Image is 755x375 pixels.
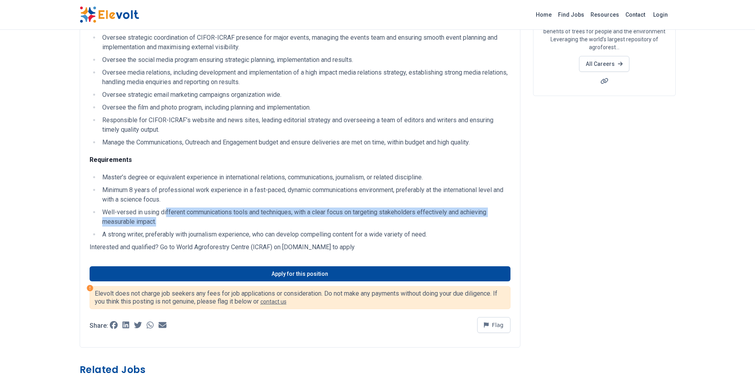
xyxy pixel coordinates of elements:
[90,242,510,252] p: Interested and qualified? Go to World Agroforestry Centre (ICRAF) on [DOMAIN_NAME] to apply
[90,156,132,163] strong: Requirements
[579,56,629,72] a: All Careers
[100,208,510,227] li: Well-versed in using different communications tools and techniques, with a clear focus on targeti...
[260,298,287,305] a: contact us
[533,8,555,21] a: Home
[100,115,510,135] li: Responsible for CIFOR-ICRAF’s website and news sites, leading editorial strategy and overseeing a...
[100,230,510,239] li: A strong writer, preferably with journalism experience, who can develop compelling content for a ...
[90,266,510,281] a: Apply for this position
[100,103,510,112] li: Oversee the film and photo program, including planning and implementation.
[95,290,505,306] p: Elevolt does not charge job seekers any fees for job applications or consideration. Do not make a...
[100,138,510,147] li: Manage the Communications, Outreach and Engagement budget and ensure deliveries are met on time, ...
[543,12,666,51] p: World Agroforestry (ICRAF) is a centre of science and development excellence that harnesses the b...
[90,323,108,329] p: Share:
[100,185,510,204] li: Minimum 8 years of professional work experience in a fast-paced, dynamic communications environme...
[622,8,648,21] a: Contact
[533,106,676,217] iframe: Advertisement
[100,33,510,52] li: Oversee strategic coordination of CIFOR-ICRAF presence for major events, managing the events team...
[100,55,510,65] li: Oversee the social media program ensuring strategic planning, implementation and results.
[715,337,755,375] iframe: Chat Widget
[587,8,622,21] a: Resources
[100,173,510,182] li: Master’s degree or equivalent experience in international relations, communications, journalism, ...
[533,226,676,337] iframe: Advertisement
[477,317,510,333] button: Flag
[80,6,139,23] img: Elevolt
[100,68,510,87] li: Oversee media relations, including development and implementation of a high impact media relation...
[555,8,587,21] a: Find Jobs
[648,7,673,23] a: Login
[100,90,510,100] li: Oversee strategic email marketing campaigns organization wide.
